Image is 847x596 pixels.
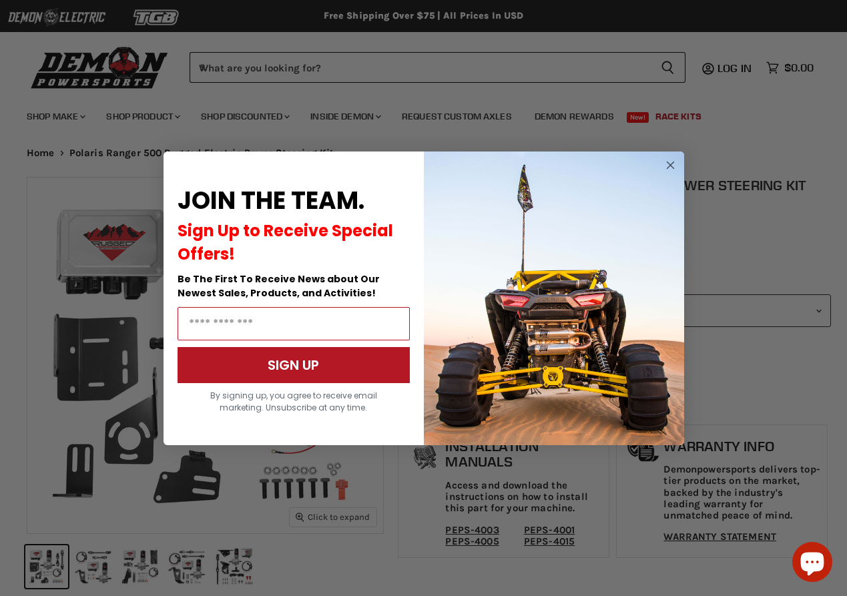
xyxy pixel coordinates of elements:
[178,347,410,383] button: SIGN UP
[178,184,364,218] span: JOIN THE TEAM.
[178,307,410,340] input: Email Address
[178,220,393,265] span: Sign Up to Receive Special Offers!
[662,157,679,174] button: Close dialog
[178,272,380,300] span: Be The First To Receive News about Our Newest Sales, Products, and Activities!
[210,390,377,413] span: By signing up, you agree to receive email marketing. Unsubscribe at any time.
[788,542,836,585] inbox-online-store-chat: Shopify online store chat
[424,152,684,445] img: a9095488-b6e7-41ba-879d-588abfab540b.jpeg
